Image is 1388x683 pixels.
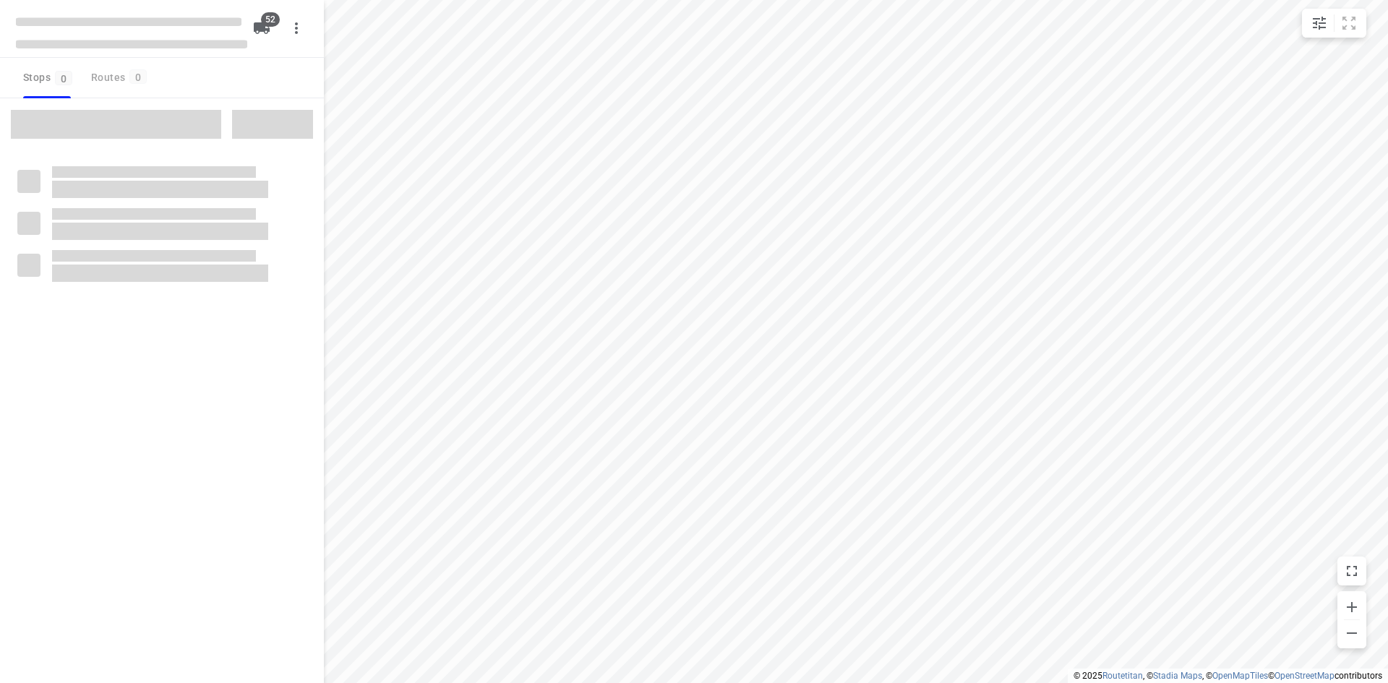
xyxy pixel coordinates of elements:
div: small contained button group [1302,9,1366,38]
a: OpenStreetMap [1275,671,1335,681]
li: © 2025 , © , © © contributors [1074,671,1382,681]
a: Stadia Maps [1153,671,1202,681]
button: Map settings [1305,9,1334,38]
a: Routetitan [1102,671,1143,681]
a: OpenMapTiles [1212,671,1268,681]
